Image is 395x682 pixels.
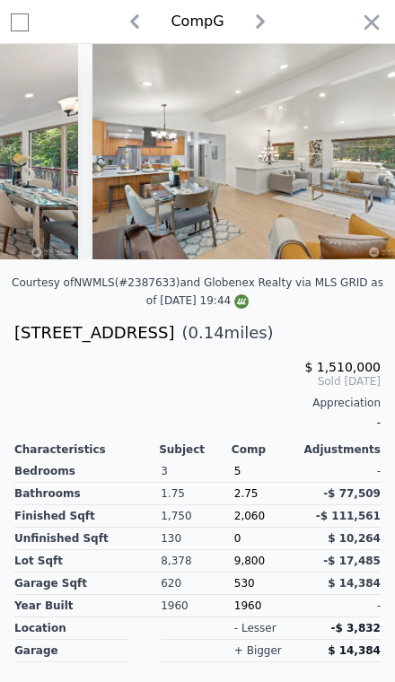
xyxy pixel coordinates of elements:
[14,573,161,595] div: Garage Sqft
[328,644,381,657] span: $ 14,384
[14,396,381,410] div: Appreciation
[14,483,161,505] div: Bathrooms
[159,442,232,457] div: Subject
[14,460,161,483] div: Bedrooms
[234,465,241,477] span: 5
[161,595,234,617] div: 1960
[234,294,249,309] img: NWMLS Logo
[161,505,234,528] div: 1,750
[14,374,381,389] span: Sold [DATE]
[328,577,381,590] span: $ 14,384
[12,276,383,307] div: Courtesy of NWMLS (#2387633) and Globenex Realty via MLS GRID as of [DATE] 19:44
[171,11,224,32] div: Comp G
[234,555,265,567] span: 9,800
[161,528,234,550] div: 130
[189,323,224,342] span: 0.14
[161,550,234,573] div: 8,378
[234,483,308,505] div: 2.75
[161,460,234,483] div: 3
[234,532,241,545] span: 0
[316,510,381,522] span: -$ 111,561
[307,595,381,617] div: -
[161,483,234,505] div: 1.75
[14,550,161,573] div: Lot Sqft
[174,320,273,345] span: ( miles)
[161,573,234,595] div: 620
[234,510,265,522] span: 2,060
[14,410,381,435] div: -
[323,487,381,500] span: -$ 77,509
[307,460,381,483] div: -
[14,320,174,345] div: [STREET_ADDRESS]
[234,595,308,617] div: 1960
[234,577,255,590] span: 530
[14,595,161,617] div: Year Built
[232,442,304,457] div: Comp
[234,621,276,635] div: - lesser
[234,643,282,658] div: + bigger
[14,505,161,528] div: Finished Sqft
[328,532,381,545] span: $ 10,264
[331,622,381,634] span: -$ 3,832
[14,528,161,550] div: Unfinished Sqft
[323,555,381,567] span: -$ 17,485
[304,360,381,374] span: $ 1,510,000
[14,640,129,662] div: garage
[14,442,159,457] div: Characteristics
[304,442,381,457] div: Adjustments
[14,617,129,640] div: location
